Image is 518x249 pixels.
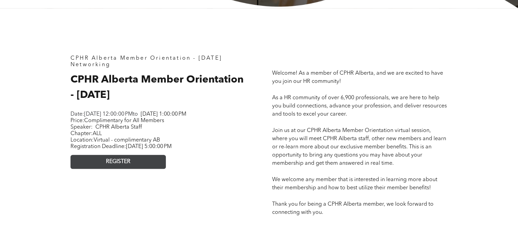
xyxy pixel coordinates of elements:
span: [DATE] 5:00:00 PM [126,144,172,149]
span: [DATE] 12:00:00 PM [84,112,133,117]
span: Networking [70,62,110,68]
span: [DATE] 1:00:00 PM [141,112,186,117]
span: ALL [93,131,102,136]
span: REGISTER [106,159,130,165]
span: Welcome! As a member of CPHR Alberta, and we are excited to have you join our HR community! As a ... [272,71,447,215]
span: Complimentary for All Members [84,118,164,123]
span: Virtual - complimentary AB [94,137,160,143]
span: CPHR Alberta Member Orientation - [DATE] [70,56,222,61]
span: CPHR Alberta Member Orientation - [DATE] [70,75,244,100]
span: Chapter: [70,131,102,136]
span: Speaker: [70,124,93,130]
span: Price: [70,118,164,123]
span: Date: to [70,112,138,117]
a: REGISTER [70,155,166,169]
span: CPHR Alberta Staff [95,124,142,130]
span: Location: Registration Deadline: [70,137,172,149]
